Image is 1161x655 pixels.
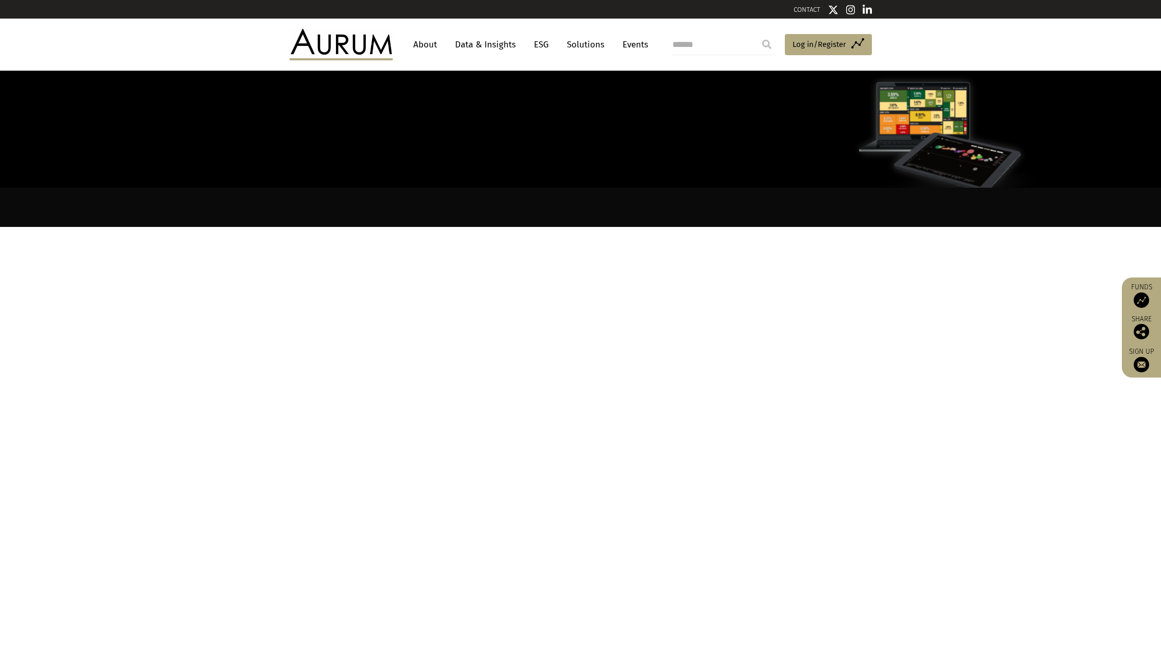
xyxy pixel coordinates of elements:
[1127,283,1156,308] a: Funds
[408,35,442,54] a: About
[529,35,554,54] a: ESG
[562,35,610,54] a: Solutions
[756,34,777,55] input: Submit
[450,35,521,54] a: Data & Insights
[793,38,846,51] span: Log in/Register
[290,29,393,60] img: Aurum
[1134,324,1149,339] img: Share this post
[1127,347,1156,372] a: Sign up
[846,5,855,15] img: Instagram icon
[617,35,648,54] a: Events
[828,5,838,15] img: Twitter icon
[1134,292,1149,308] img: Access Funds
[863,5,872,15] img: Linkedin icon
[794,6,820,13] a: CONTACT
[1134,357,1149,372] img: Sign up to our newsletter
[1127,316,1156,339] div: Share
[785,34,872,56] a: Log in/Register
